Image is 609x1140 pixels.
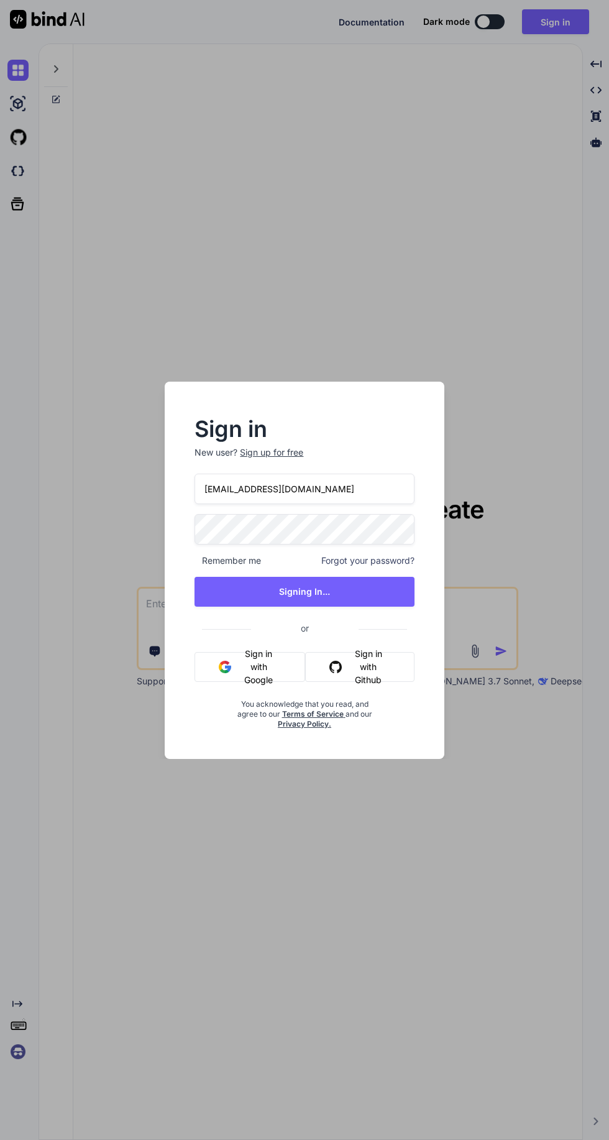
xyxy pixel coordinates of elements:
div: You acknowledge that you read, and agree to our and our [231,692,377,729]
button: Sign in with Google [195,652,305,682]
input: Login or Email [195,474,414,504]
div: Sign up for free [240,446,303,459]
span: Forgot your password? [321,554,414,567]
span: Remember me [195,554,261,567]
a: Terms of Service [282,709,346,719]
span: or [251,613,359,643]
button: Signing In... [195,577,414,607]
p: New user? [195,446,414,474]
img: github [329,661,342,673]
img: google [219,661,231,673]
h2: Sign in [195,419,414,439]
a: Privacy Policy. [278,719,331,729]
button: Sign in with Github [305,652,414,682]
